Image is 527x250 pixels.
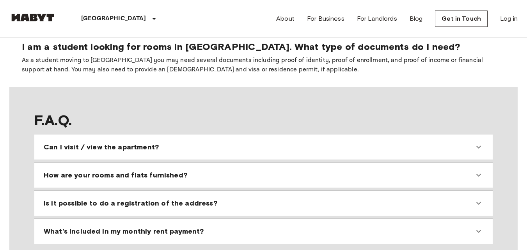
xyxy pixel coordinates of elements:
[9,14,56,21] img: Habyt
[44,227,204,236] span: What's included in my monthly rent payment?
[22,41,505,53] p: I am a student looking for rooms in [GEOGRAPHIC_DATA]. What type of documents do I need?
[44,142,159,152] span: Can I visit / view the apartment?
[37,166,490,184] div: How are your rooms and flats furnished?
[435,11,488,27] a: Get in Touch
[410,14,423,23] a: Blog
[34,112,493,128] span: F.A.Q.
[357,14,397,23] a: For Landlords
[37,194,490,213] div: Is it possible to do a registration of the address?
[37,222,490,241] div: What's included in my monthly rent payment?
[44,199,217,208] span: Is it possible to do a registration of the address?
[44,170,187,180] span: How are your rooms and flats furnished?
[500,14,518,23] a: Log in
[81,14,146,23] p: [GEOGRAPHIC_DATA]
[307,14,344,23] a: For Business
[276,14,295,23] a: About
[22,56,505,74] p: As a student moving to [GEOGRAPHIC_DATA] you may need several documents including proof of identi...
[37,138,490,156] div: Can I visit / view the apartment?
